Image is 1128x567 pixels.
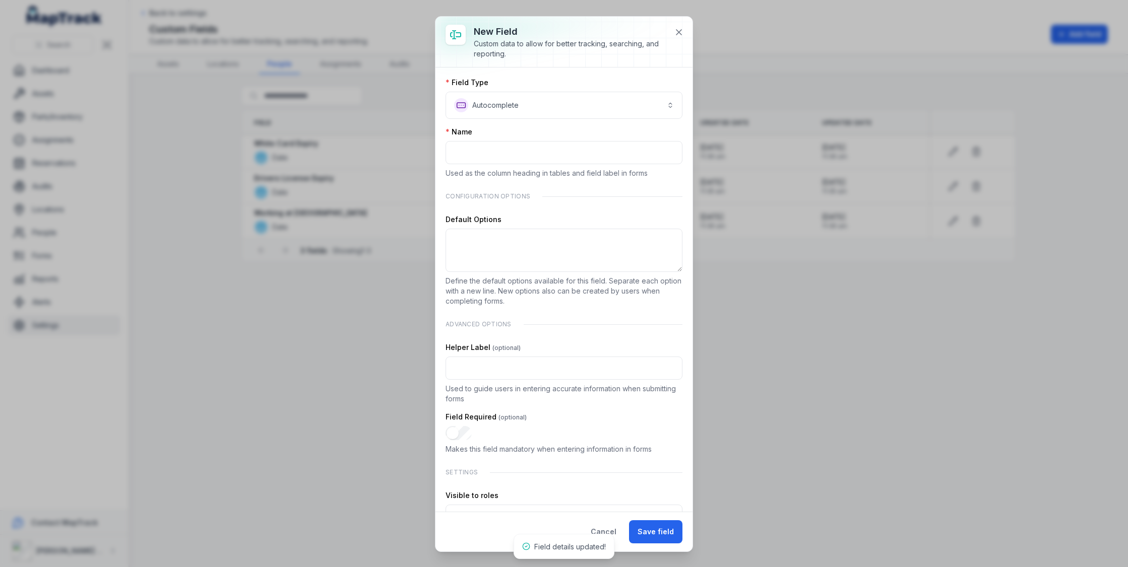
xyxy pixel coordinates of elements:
[446,168,682,178] p: Used as the column heading in tables and field label in forms
[446,186,682,206] div: Configuration Options
[446,92,682,119] button: Autocomplete
[446,505,682,528] button: All Roles ( Default )
[446,215,502,225] label: Default Options
[446,426,472,440] input: :rgc:-form-item-label
[446,462,682,482] div: Settings
[629,520,682,543] button: Save field
[582,520,625,543] button: Cancel
[446,384,682,404] p: Used to guide users in entering accurate information when submitting forms
[474,39,666,59] div: Custom data to allow for better tracking, searching, and reporting.
[446,141,682,164] input: :rg9:-form-item-label
[446,127,472,137] label: Name
[446,444,682,454] p: Makes this field mandatory when entering information in forms
[534,542,606,551] span: Field details updated!
[446,314,682,334] div: Advanced Options
[446,357,682,380] input: :rgb:-form-item-label
[446,490,498,501] label: Visible to roles
[446,276,682,306] p: Define the default options available for this field. Separate each option with a new line. New op...
[446,229,682,272] textarea: :rga:-form-item-label
[446,342,521,352] label: Helper Label
[474,25,666,39] h3: New field
[446,412,527,422] label: Field Required
[446,78,488,88] label: Field Type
